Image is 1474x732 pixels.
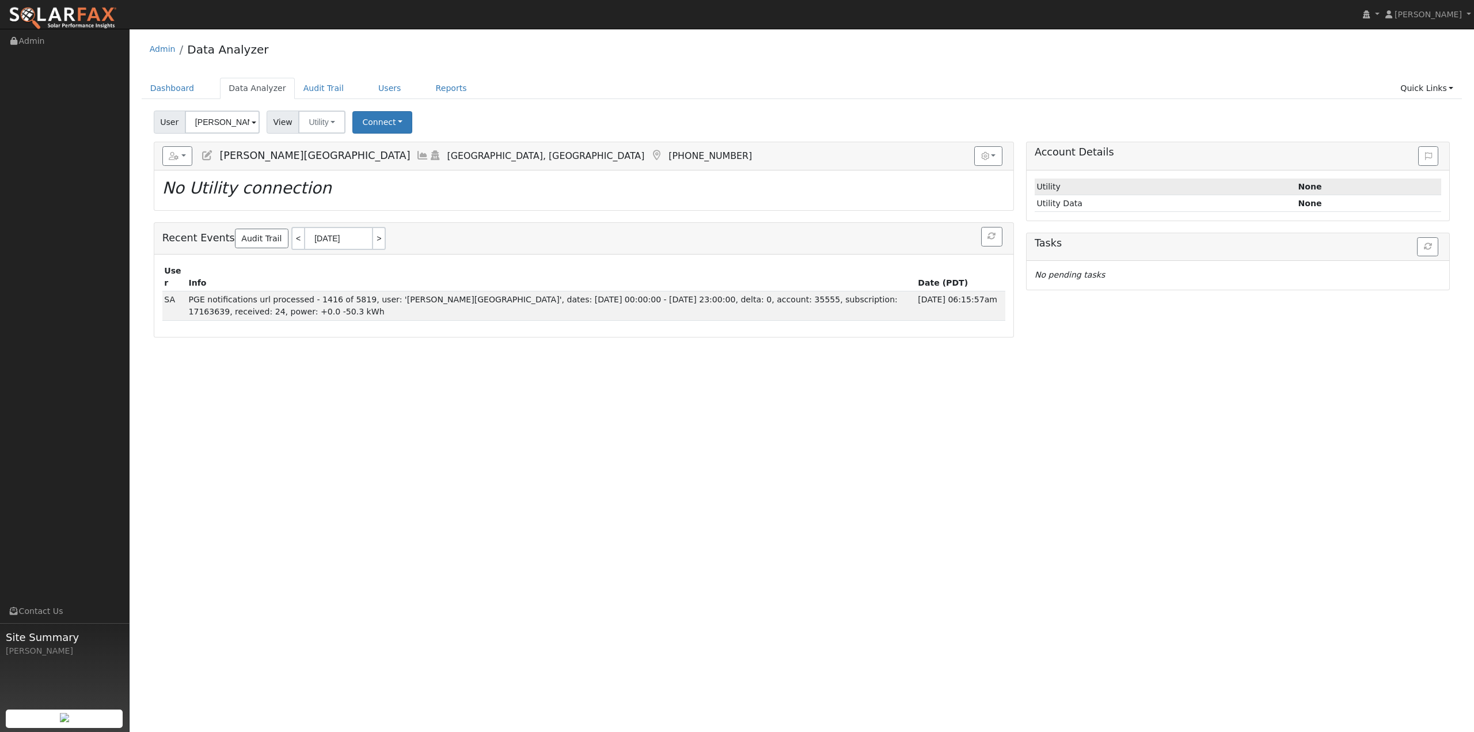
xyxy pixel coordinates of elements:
[267,111,299,134] span: View
[60,713,69,722] img: retrieve
[154,111,185,134] span: User
[295,78,352,99] a: Audit Trail
[916,263,1005,291] th: Date (PDT)
[187,43,268,56] a: Data Analyzer
[416,150,429,161] a: Multi-Series Graph
[162,291,187,320] td: SDP Admin
[1298,199,1322,208] strong: None
[162,179,332,198] i: No Utility connection
[916,291,1005,320] td: [DATE] 06:15:57am
[220,78,295,99] a: Data Analyzer
[1395,10,1462,19] span: [PERSON_NAME]
[1392,78,1462,99] a: Quick Links
[1418,146,1438,166] button: Issue History
[142,78,203,99] a: Dashboard
[447,150,645,161] span: [GEOGRAPHIC_DATA], [GEOGRAPHIC_DATA]
[235,229,288,248] a: Audit Trail
[6,629,123,645] span: Site Summary
[373,227,386,250] a: >
[162,263,187,291] th: User
[1035,146,1441,158] h5: Account Details
[1298,182,1322,191] strong: ID: null, authorized: None
[291,227,304,250] a: <
[1035,237,1441,249] h5: Tasks
[185,111,260,134] input: Select a User
[6,645,123,657] div: [PERSON_NAME]
[162,227,1005,250] h5: Recent Events
[427,78,476,99] a: Reports
[352,111,412,134] button: Connect
[370,78,410,99] a: Users
[429,150,442,161] a: Login As (last Never)
[9,6,117,31] img: SolarFax
[187,291,916,320] td: PGE notifications url processed - 1416 of 5819, user: '[PERSON_NAME][GEOGRAPHIC_DATA]', dates: [D...
[1417,237,1438,257] button: Refresh
[668,150,752,161] span: [PHONE_NUMBER]
[1035,270,1105,279] i: No pending tasks
[1035,179,1296,195] td: Utility
[1035,195,1296,212] td: Utility Data
[981,227,1002,246] button: Refresh
[150,44,176,54] a: Admin
[201,150,214,161] a: Edit User (35178)
[187,263,916,291] th: Info
[650,150,663,161] a: Map
[298,111,345,134] button: Utility
[219,150,410,161] span: [PERSON_NAME][GEOGRAPHIC_DATA]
